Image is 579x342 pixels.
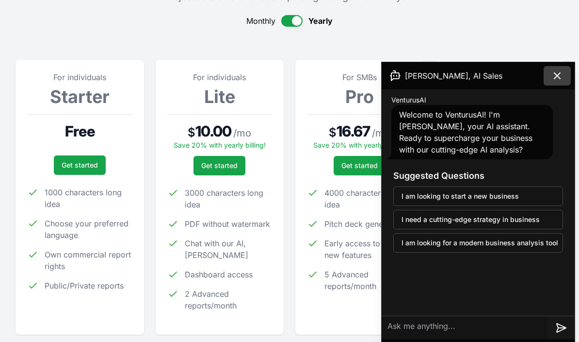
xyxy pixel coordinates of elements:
h3: Starter [27,87,132,106]
button: I am looking to start a new business [393,187,563,206]
h3: Suggested Questions [393,169,563,183]
h3: Lite [167,87,273,106]
span: Pitch deck generation [324,218,404,230]
a: Get started [54,155,106,175]
span: Welcome to VenturusAI! I'm [PERSON_NAME], your AI assistant. Ready to supercharge your business w... [399,110,532,154]
span: 2 Advanced reports/month [185,288,273,311]
span: Dashboard access [185,269,253,280]
span: [PERSON_NAME], AI Sales [405,70,502,82]
span: Yearly [308,15,333,27]
span: Chat with our AI, [PERSON_NAME] [185,238,273,261]
span: 16.67 [337,122,370,140]
button: I need a cutting-edge strategy in business [393,210,563,229]
span: Free [65,122,95,140]
span: Save 20% with yearly billing! [313,141,405,149]
p: For individuals [27,71,132,83]
span: $ [188,125,195,140]
span: Choose your preferred language [45,218,132,241]
button: I am looking for a modern business analysis tool [393,233,563,253]
p: For individuals [167,71,273,83]
span: 4000 characters long idea [324,187,412,210]
span: $ [329,125,337,140]
span: 3000 characters long idea [185,187,273,210]
a: Get started [193,156,245,175]
span: VenturusAI [391,95,426,105]
span: 10.00 [195,122,231,140]
span: Early access to major new features [324,238,412,261]
span: / mo [233,126,251,140]
a: Get started [334,156,386,175]
span: Save 20% with yearly billing! [174,141,266,149]
h3: Pro [307,87,412,106]
span: / mo [372,126,390,140]
span: Public/Private reports [45,280,124,291]
span: Monthly [246,15,275,27]
span: 1000 characters long idea [45,187,132,210]
span: Own commercial report rights [45,249,132,272]
span: 5 Advanced reports/month [324,269,412,292]
span: PDF without watermark [185,218,270,230]
p: For SMBs [307,71,412,83]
